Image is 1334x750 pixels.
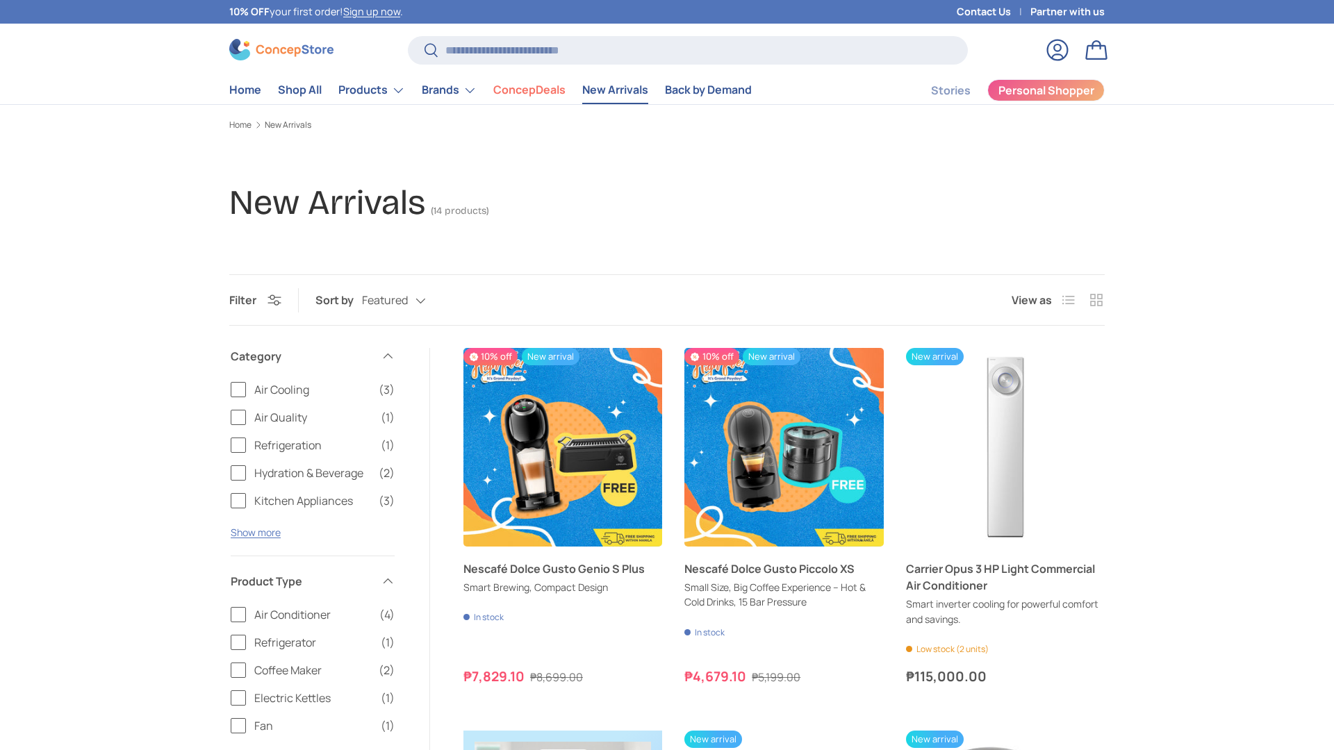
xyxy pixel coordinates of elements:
[229,292,256,308] span: Filter
[229,39,333,60] img: ConcepStore
[229,292,281,308] button: Filter
[957,4,1030,19] a: Contact Us
[254,409,372,426] span: Air Quality
[463,560,662,577] a: Nescafé Dolce Gusto Genio S Plus
[463,348,518,365] span: 10% off
[379,492,395,509] span: (3)
[265,121,311,129] a: New Arrivals
[254,606,371,623] span: Air Conditioner
[422,76,477,104] a: Brands
[229,76,752,104] nav: Primary
[1012,292,1052,308] span: View as
[315,292,362,308] label: Sort by
[684,560,883,577] a: Nescafé Dolce Gusto Piccolo XS
[381,634,395,651] span: (1)
[381,690,395,706] span: (1)
[229,121,252,129] a: Home
[338,76,405,104] a: Products
[381,717,395,734] span: (1)
[906,348,1105,547] a: Carrier Opus 3 HP Light Commercial Air Conditioner
[278,76,322,103] a: Shop All
[379,662,395,678] span: (2)
[906,348,964,365] span: New arrival
[379,465,395,481] span: (2)
[231,348,372,365] span: Category
[906,731,964,748] span: New arrival
[684,731,742,748] span: New arrival
[684,348,883,547] a: Nescafé Dolce Gusto Piccolo XS
[931,77,971,104] a: Stories
[522,348,579,365] span: New arrival
[381,409,395,426] span: (1)
[381,437,395,453] span: (1)
[343,5,400,18] a: Sign up now
[379,606,395,623] span: (4)
[906,348,1105,547] img: https://concepstore.ph/products/carrier-opus-3-hp-light-commercial-air-conditioner
[379,381,395,398] span: (3)
[743,348,800,365] span: New arrival
[229,182,425,223] h1: New Arrivals
[254,437,372,453] span: Refrigeration
[463,348,662,547] a: Nescafé Dolce Gusto Genio S Plus
[229,5,270,18] strong: 10% OFF
[229,119,1105,131] nav: Breadcrumbs
[413,76,485,104] summary: Brands
[231,556,395,606] summary: Product Type
[362,294,408,307] span: Featured
[254,717,372,734] span: Fan
[229,76,261,103] a: Home
[998,85,1094,96] span: Personal Shopper
[665,76,752,103] a: Back by Demand
[254,662,370,678] span: Coffee Maker
[231,526,281,539] button: Show more
[254,381,370,398] span: Air Cooling
[229,4,403,19] p: your first order! .
[493,76,566,103] a: ConcepDeals
[254,634,372,651] span: Refrigerator
[254,465,370,481] span: Hydration & Beverage
[582,76,648,103] a: New Arrivals
[684,348,739,365] span: 10% off
[231,573,372,590] span: Product Type
[231,331,395,381] summary: Category
[987,79,1105,101] a: Personal Shopper
[898,76,1105,104] nav: Secondary
[330,76,413,104] summary: Products
[906,560,1105,594] a: Carrier Opus 3 HP Light Commercial Air Conditioner
[254,492,370,509] span: Kitchen Appliances
[362,289,454,313] button: Featured
[431,205,489,217] span: (14 products)
[254,690,372,706] span: Electric Kettles
[1030,4,1105,19] a: Partner with us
